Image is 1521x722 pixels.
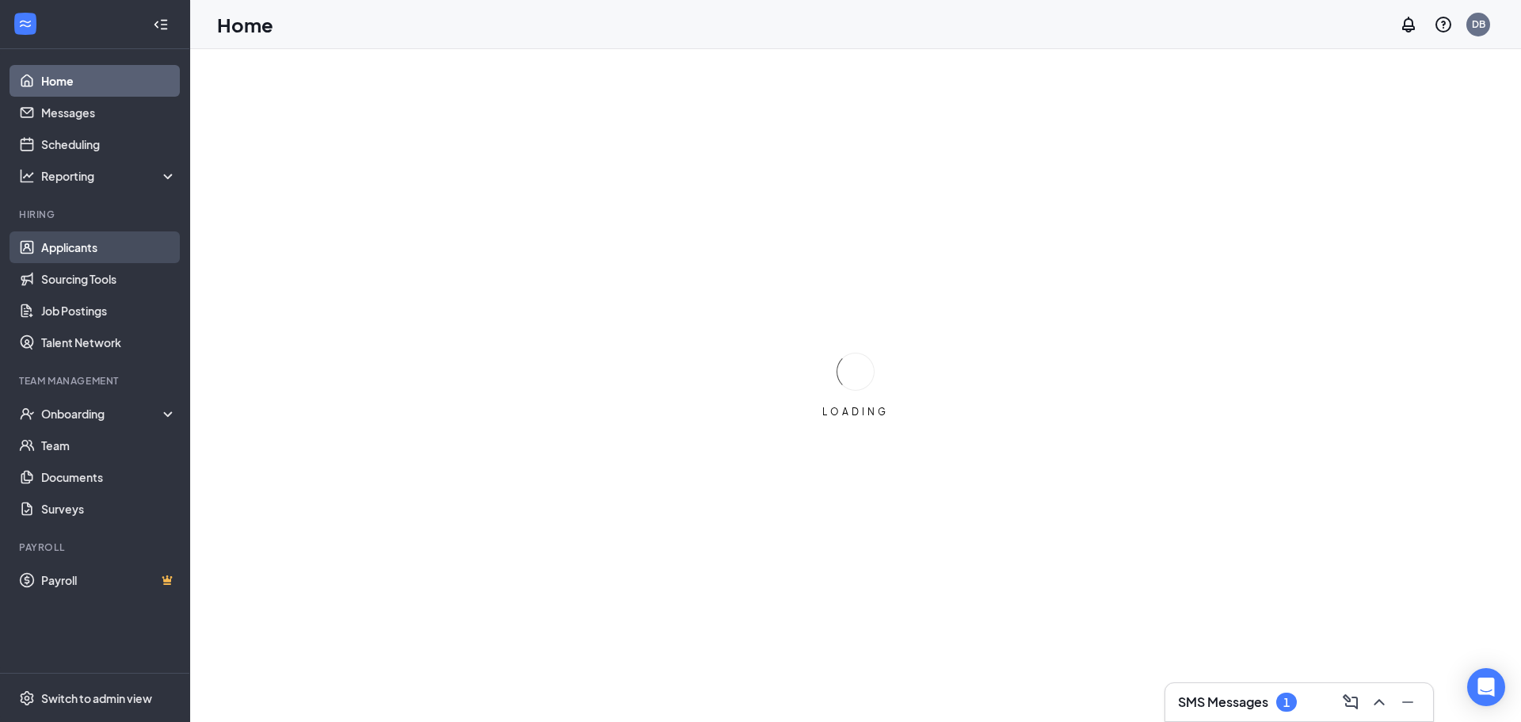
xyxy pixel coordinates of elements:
div: LOADING [816,405,895,418]
a: Home [41,65,177,97]
svg: UserCheck [19,406,35,422]
div: Hiring [19,208,173,221]
a: Talent Network [41,327,177,358]
svg: Analysis [19,168,35,184]
div: Open Intercom Messenger [1467,668,1505,706]
a: Sourcing Tools [41,263,177,295]
a: Messages [41,97,177,128]
svg: ComposeMessage [1341,693,1360,712]
a: PayrollCrown [41,564,177,596]
h1: Home [217,11,273,38]
a: Surveys [41,493,177,525]
svg: Collapse [153,17,169,32]
svg: Minimize [1398,693,1417,712]
button: ComposeMessage [1338,690,1363,715]
a: Documents [41,461,177,493]
div: Onboarding [41,406,163,422]
h3: SMS Messages [1178,693,1268,711]
a: Team [41,430,177,461]
div: Payroll [19,541,173,554]
div: Reporting [41,168,177,184]
svg: WorkstreamLogo [17,16,33,32]
div: DB [1472,17,1485,31]
svg: ChevronUp [1370,693,1389,712]
a: Scheduling [41,128,177,160]
button: ChevronUp [1367,690,1392,715]
div: 1 [1283,696,1290,709]
div: Team Management [19,374,173,388]
svg: QuestionInfo [1434,15,1453,34]
svg: Notifications [1399,15,1418,34]
div: Switch to admin view [41,690,152,706]
a: Applicants [41,231,177,263]
svg: Settings [19,690,35,706]
button: Minimize [1395,690,1420,715]
a: Job Postings [41,295,177,327]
